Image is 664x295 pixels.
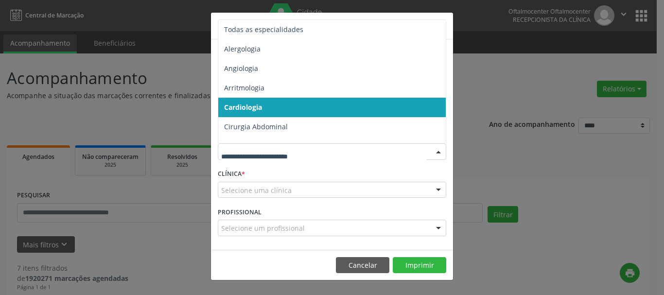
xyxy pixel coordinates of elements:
[221,185,292,195] span: Selecione uma clínica
[221,223,305,233] span: Selecione um profissional
[224,103,262,112] span: Cardiologia
[393,257,446,274] button: Imprimir
[224,122,288,131] span: Cirurgia Abdominal
[224,44,261,53] span: Alergologia
[218,167,245,182] label: CLÍNICA
[336,257,389,274] button: Cancelar
[218,205,262,220] label: PROFISSIONAL
[224,25,303,34] span: Todas as especialidades
[224,83,264,92] span: Arritmologia
[434,13,453,36] button: Close
[224,64,258,73] span: Angiologia
[218,19,329,32] h5: Relatório de agendamentos
[224,141,284,151] span: Cirurgia Bariatrica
